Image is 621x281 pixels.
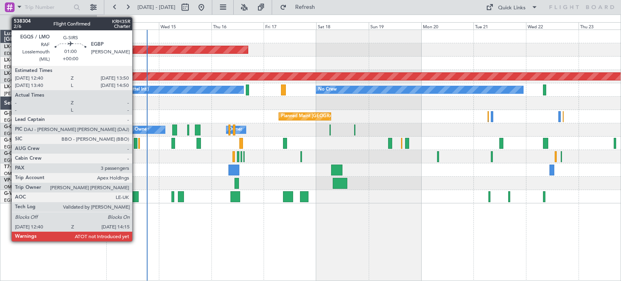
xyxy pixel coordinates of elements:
div: Sat 18 [316,22,369,30]
div: Mon 20 [421,22,474,30]
div: No Crew Hamburg (Fuhlsbuttel Intl) [76,84,149,96]
span: Refresh [288,4,322,10]
a: EGNR/CEG [4,157,28,163]
a: OMDW/DWC [4,184,32,190]
span: [DATE] - [DATE] [137,4,175,11]
span: G-GARE [4,151,23,156]
div: Tue 21 [473,22,526,30]
a: EDLW/DTM [4,51,28,57]
a: EGLF/FAB [4,144,25,150]
span: G-VNOR [4,191,24,196]
span: LX-TRO [4,71,21,76]
a: LX-TROLegacy 650 [4,71,47,76]
div: Planned Maint Riga (Riga Intl) [67,70,127,82]
a: EGGW/LTN [4,117,28,123]
a: VP-BVVBBJ1 [4,178,33,183]
span: G-SIRS [4,138,19,143]
a: EDLW/DTM [4,64,28,70]
div: Tue 14 [106,22,159,30]
a: G-GAALCessna Citation XLS+ [4,125,71,129]
button: All Aircraft [9,16,88,29]
span: LX-AOA [4,85,23,89]
a: [PERSON_NAME]/QSA [4,91,52,97]
div: Owner [135,124,148,136]
div: Owner [228,124,242,136]
div: [DATE] [98,16,112,23]
a: LX-GBHFalcon 7X [4,44,44,49]
a: EGGW/LTN [4,77,28,83]
span: T7-NAS [4,165,22,169]
a: G-GARECessna Citation XLS+ [4,151,71,156]
a: G-[PERSON_NAME]Cessna Citation XLS [4,111,94,116]
a: LX-INBFalcon 900EX EASy II [4,58,68,63]
button: Quick Links [482,1,542,14]
a: OMDW/DWC [4,171,32,177]
span: LX-GBH [4,44,22,49]
div: Thu 16 [211,22,264,30]
span: VP-BVV [4,178,21,183]
a: EGLF/FAB [4,197,25,203]
div: Fri 17 [264,22,316,30]
span: LX-INB [4,58,20,63]
div: Sun 19 [369,22,421,30]
div: Quick Links [498,4,526,12]
a: G-SIRSCitation Excel [4,138,51,143]
span: G-[PERSON_NAME] [4,111,49,116]
button: Refresh [276,1,325,14]
span: G-GAAL [4,125,23,129]
div: Planned Maint [GEOGRAPHIC_DATA] ([GEOGRAPHIC_DATA]) [281,110,408,123]
a: T7-NASBBJ2 [4,165,34,169]
input: Trip Number [25,1,71,13]
div: Wed 22 [526,22,579,30]
a: EGGW/LTN [4,131,28,137]
span: All Aircraft [21,19,85,25]
div: No Crew [318,84,337,96]
a: G-VNORChallenger 650 [4,191,59,196]
div: Wed 15 [159,22,211,30]
a: LX-AOACitation Mustang [4,85,62,89]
